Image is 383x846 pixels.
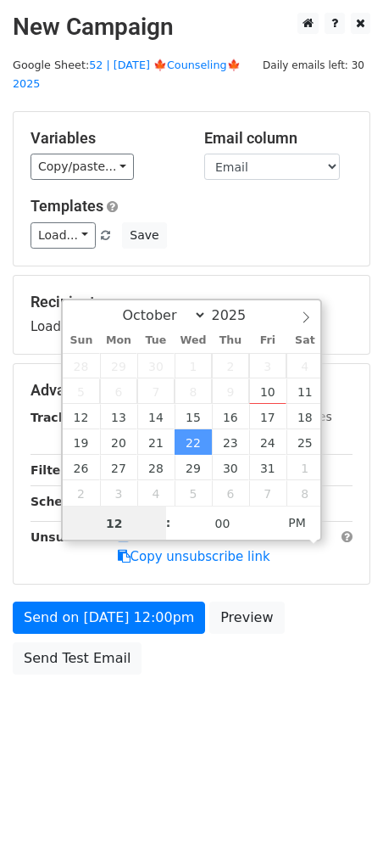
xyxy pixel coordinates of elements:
label: UTM Codes [265,408,331,426]
span: Mon [100,335,137,346]
span: Click to toggle [274,506,320,540]
span: Daily emails left: 30 [257,56,370,75]
strong: Filters [31,463,74,477]
span: September 29, 2025 [100,353,137,378]
small: Google Sheet: [13,59,241,91]
span: October 22, 2025 [175,429,212,455]
span: Sun [63,335,100,346]
span: Sat [286,335,324,346]
span: October 24, 2025 [249,429,286,455]
span: Thu [212,335,249,346]
a: Send Test Email [13,642,142,675]
span: October 3, 2025 [249,353,286,378]
strong: Schedule [31,495,92,508]
a: 52 | [DATE] 🍁Counseling🍁 2025 [13,59,241,91]
h5: Variables [31,129,179,148]
a: Preview [209,602,284,634]
span: October 10, 2025 [249,378,286,404]
a: Templates [31,197,103,215]
strong: Unsubscribe [31,530,114,544]
span: November 7, 2025 [249,480,286,506]
span: : [166,506,171,540]
span: October 27, 2025 [100,455,137,480]
span: October 18, 2025 [286,404,324,429]
span: September 28, 2025 [63,353,100,378]
button: Save [122,222,166,249]
span: October 17, 2025 [249,404,286,429]
span: November 5, 2025 [175,480,212,506]
span: November 1, 2025 [286,455,324,480]
span: October 16, 2025 [212,404,249,429]
span: October 25, 2025 [286,429,324,455]
span: October 9, 2025 [212,378,249,404]
span: October 19, 2025 [63,429,100,455]
span: October 6, 2025 [100,378,137,404]
span: October 28, 2025 [137,455,175,480]
a: Daily emails left: 30 [257,59,370,71]
span: Fri [249,335,286,346]
span: Wed [175,335,212,346]
span: October 5, 2025 [63,378,100,404]
span: October 20, 2025 [100,429,137,455]
span: November 2, 2025 [63,480,100,506]
span: October 1, 2025 [175,353,212,378]
span: November 4, 2025 [137,480,175,506]
span: October 29, 2025 [175,455,212,480]
iframe: Chat Widget [298,765,383,846]
span: October 13, 2025 [100,404,137,429]
h5: Advanced [31,381,352,400]
a: Copy/paste... [31,154,134,180]
span: November 3, 2025 [100,480,137,506]
h5: Email column [204,129,352,148]
input: Hour [63,507,166,541]
span: October 15, 2025 [175,404,212,429]
span: September 30, 2025 [137,353,175,378]
a: Load... [31,222,96,249]
span: October 23, 2025 [212,429,249,455]
h5: Recipients [31,293,352,311]
span: October 7, 2025 [137,378,175,404]
span: October 2, 2025 [212,353,249,378]
span: October 21, 2025 [137,429,175,455]
span: October 11, 2025 [286,378,324,404]
span: October 12, 2025 [63,404,100,429]
div: Loading... [31,293,352,337]
span: Tue [137,335,175,346]
input: Minute [171,507,275,541]
span: October 8, 2025 [175,378,212,404]
span: November 6, 2025 [212,480,249,506]
a: Send on [DATE] 12:00pm [13,602,205,634]
span: October 14, 2025 [137,404,175,429]
span: October 4, 2025 [286,353,324,378]
h2: New Campaign [13,13,370,42]
span: October 30, 2025 [212,455,249,480]
span: November 8, 2025 [286,480,324,506]
a: Copy unsubscribe link [118,549,270,564]
input: Year [207,307,268,323]
span: October 26, 2025 [63,455,100,480]
strong: Tracking [31,411,87,424]
span: October 31, 2025 [249,455,286,480]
